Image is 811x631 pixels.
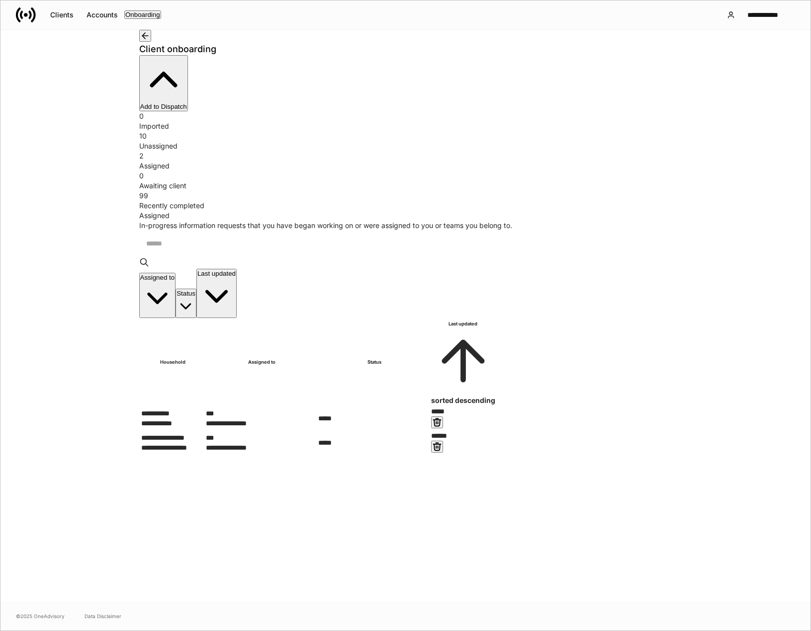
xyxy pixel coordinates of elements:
div: 0 [139,171,672,181]
div: Unassigned [139,141,672,151]
div: Status [177,290,195,297]
h4: Client onboarding [139,43,672,55]
div: 2Assigned [139,151,672,171]
div: 0Awaiting client [139,171,672,191]
div: Clients [50,11,74,18]
button: Assigned to [139,273,176,318]
span: sorted descending [431,396,495,404]
button: Clients [44,7,80,23]
div: 99Recently completed [139,191,672,211]
button: Last updated [196,269,237,318]
div: 0Imported [139,111,672,131]
span: © 2025 OneAdvisory [16,612,65,620]
h6: Last updated [431,319,495,329]
div: 0 [139,111,672,121]
div: Last updated [197,270,236,277]
button: Status [176,289,196,318]
h6: Household [141,357,205,367]
span: Last updatedsorted descending [431,319,495,404]
div: Assigned [139,161,672,171]
h6: Assigned to [206,357,317,367]
div: Assigned to [140,274,175,281]
h6: Status [318,357,430,367]
div: Add to Dispatch [140,56,187,110]
div: Onboarding [125,11,160,18]
div: Assigned [139,211,672,221]
div: Recently completed [139,201,672,211]
button: Onboarding [124,10,161,19]
button: Accounts [80,7,124,23]
div: Awaiting client [139,181,672,191]
div: 99 [139,191,672,201]
div: 10Unassigned [139,131,672,151]
div: In-progress information requests that you have began working on or were assigned to you or teams ... [139,221,672,231]
button: Add to Dispatch [139,55,188,111]
div: 2 [139,151,672,161]
a: Data Disclaimer [85,612,121,620]
div: Imported [139,121,672,131]
div: Accounts [87,11,118,18]
div: 10 [139,131,672,141]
